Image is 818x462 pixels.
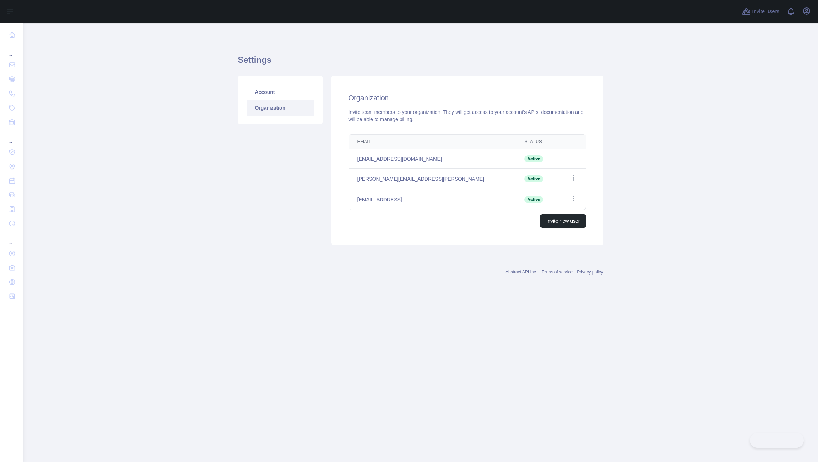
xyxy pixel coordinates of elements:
[349,149,516,169] td: [EMAIL_ADDRESS][DOMAIN_NAME]
[349,135,516,149] th: Email
[349,93,586,103] h2: Organization
[540,214,586,228] button: Invite new user
[247,84,314,100] a: Account
[247,100,314,116] a: Organization
[6,130,17,144] div: ...
[516,135,557,149] th: Status
[577,270,603,275] a: Privacy policy
[524,196,543,203] span: Active
[238,54,603,71] h1: Settings
[750,433,804,448] iframe: Toggle Customer Support
[524,155,543,162] span: Active
[741,6,781,17] button: Invite users
[349,189,516,210] td: [EMAIL_ADDRESS]
[752,7,779,16] span: Invite users
[6,231,17,246] div: ...
[349,109,586,123] div: Invite team members to your organization. They will get access to your account's APIs, documentat...
[542,270,573,275] a: Terms of service
[6,43,17,57] div: ...
[505,270,537,275] a: Abstract API Inc.
[524,175,543,182] span: Active
[349,169,516,189] td: [PERSON_NAME][EMAIL_ADDRESS][PERSON_NAME]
